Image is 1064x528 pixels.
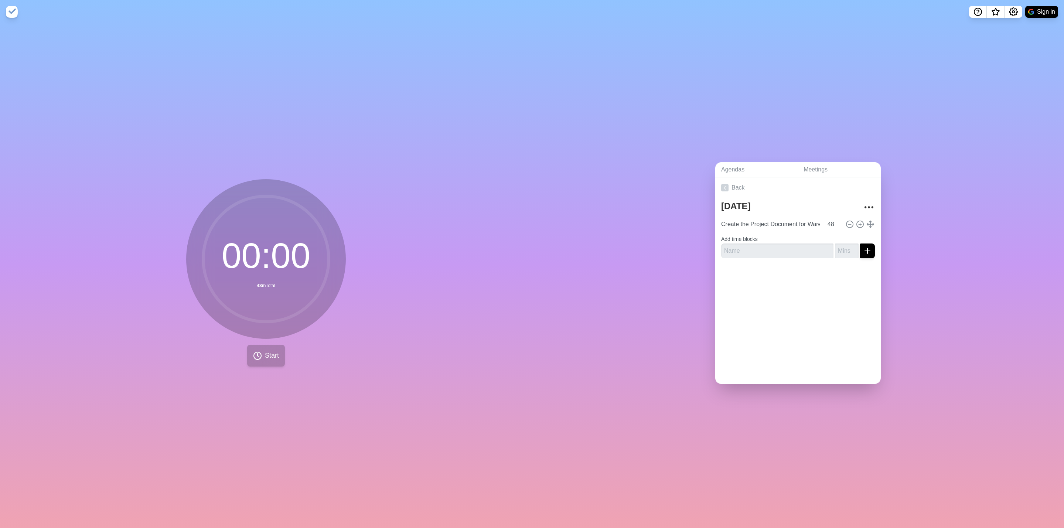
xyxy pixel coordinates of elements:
a: Meetings [798,162,881,177]
img: timeblocks logo [6,6,18,18]
button: Settings [1005,6,1022,18]
button: More [862,200,876,215]
a: Back [715,177,881,198]
img: google logo [1028,9,1034,15]
button: Help [969,6,987,18]
a: Agendas [715,162,798,177]
span: Start [265,351,279,361]
button: Start [247,345,285,367]
input: Mins [835,243,859,258]
button: Sign in [1025,6,1058,18]
button: What’s new [987,6,1005,18]
input: Name [721,243,833,258]
input: Name [718,217,823,232]
label: Add time blocks [721,236,758,242]
input: Mins [825,217,842,232]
